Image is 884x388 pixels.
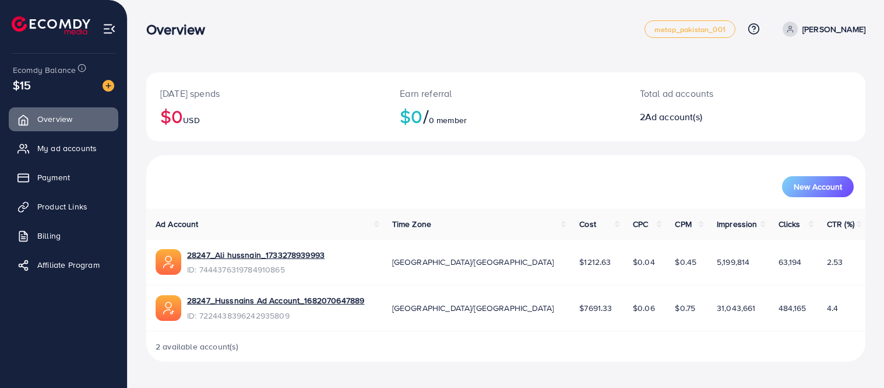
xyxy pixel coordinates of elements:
a: Overview [9,107,118,131]
span: Affiliate Program [37,259,100,271]
span: 484,165 [779,302,806,314]
p: Earn referral [400,86,611,100]
span: $0.75 [675,302,695,314]
span: Ad Account [156,218,199,230]
button: New Account [782,176,854,197]
span: 2 available account(s) [156,341,239,352]
span: $0.04 [633,256,655,268]
span: 4.4 [827,302,838,314]
p: [PERSON_NAME] [802,22,865,36]
span: CTR (%) [827,218,854,230]
span: Billing [37,230,61,242]
span: Time Zone [392,218,431,230]
img: logo [12,16,90,34]
h3: Overview [146,21,214,38]
h2: $0 [160,105,372,127]
span: 5,199,814 [717,256,749,268]
a: 28247_Hussnains Ad Account_1682070647889 [187,295,364,306]
p: Total ad accounts [640,86,792,100]
a: [PERSON_NAME] [778,22,865,37]
span: USD [183,114,199,126]
p: [DATE] spends [160,86,372,100]
span: Cost [579,218,596,230]
a: 28247_Ali hussnain_1733278939993 [187,249,325,261]
img: ic-ads-acc.e4c84228.svg [156,249,181,275]
span: CPC [633,218,648,230]
a: Payment [9,166,118,189]
h2: 2 [640,111,792,123]
span: Ecomdy Balance [13,64,76,76]
span: New Account [794,183,842,191]
span: [GEOGRAPHIC_DATA]/[GEOGRAPHIC_DATA] [392,302,554,314]
span: 0 member [429,114,467,126]
span: $0.06 [633,302,655,314]
span: Impression [717,218,758,230]
a: Affiliate Program [9,253,118,277]
span: metap_pakistan_001 [654,26,725,33]
span: Payment [37,172,70,183]
span: 63,194 [779,256,802,268]
span: Overview [37,113,72,125]
a: My ad accounts [9,137,118,160]
span: Ad account(s) [645,110,702,123]
span: [GEOGRAPHIC_DATA]/[GEOGRAPHIC_DATA] [392,256,554,268]
a: Billing [9,224,118,247]
span: Product Links [37,201,87,212]
span: $1212.63 [579,256,611,268]
span: 31,043,661 [717,302,756,314]
span: ID: 7444376319784910865 [187,264,325,275]
h2: $0 [400,105,611,127]
a: Product Links [9,195,118,218]
span: / [423,103,429,130]
span: My ad accounts [37,142,97,154]
span: $7691.33 [579,302,612,314]
span: CPM [675,218,691,230]
span: 2.53 [827,256,843,268]
img: ic-ads-acc.e4c84228.svg [156,295,181,321]
img: image [103,80,114,92]
span: ID: 7224438396242935809 [187,310,364,321]
span: $15 [13,76,31,93]
img: menu [103,22,116,36]
span: $0.45 [675,256,696,268]
a: metap_pakistan_001 [644,20,735,38]
span: Clicks [779,218,801,230]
